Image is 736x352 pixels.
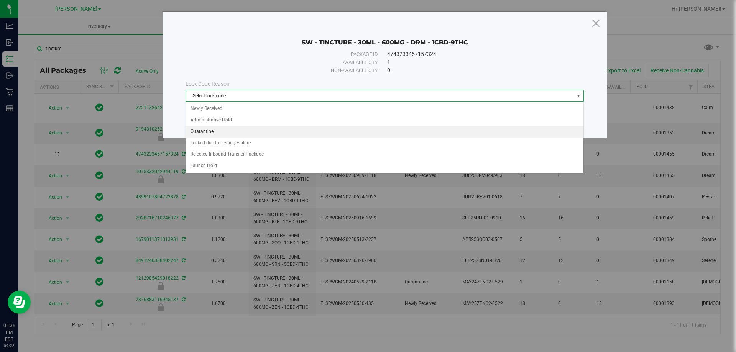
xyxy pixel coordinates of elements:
li: Rejected Inbound Transfer Package [186,149,583,160]
div: Non-available qty [203,67,378,74]
li: Administrative Hold [186,115,583,126]
li: Newly Received [186,103,583,115]
div: SW - TINCTURE - 30ML - 600MG - DRM - 1CBD-9THC [186,27,584,46]
div: 4743233457157324 [387,50,567,58]
li: Locked due to Testing Failure [186,138,583,149]
div: Package ID [203,51,378,58]
div: Available qty [203,59,378,66]
span: Lock Code Reason [186,81,230,87]
span: Select lock code [186,90,574,101]
span: select [574,90,583,101]
div: 0 [387,66,567,74]
div: 1 [387,58,567,66]
li: Quarantine [186,126,583,138]
li: Launch Hold [186,160,583,172]
iframe: Resource center [8,291,31,314]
